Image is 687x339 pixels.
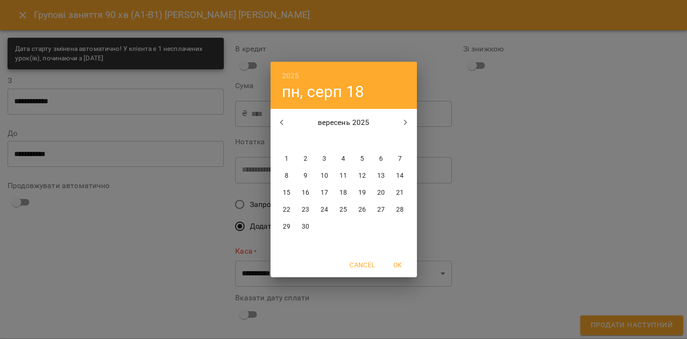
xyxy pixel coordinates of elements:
p: 4 [341,154,345,164]
button: 5 [354,150,371,167]
p: 11 [339,171,347,181]
p: 17 [321,188,328,198]
button: пн, серп 18 [282,82,365,101]
button: 1 [279,150,296,167]
button: 4 [335,150,352,167]
p: 3 [322,154,326,164]
button: 10 [316,167,333,184]
p: 21 [396,188,404,198]
span: пт [354,136,371,146]
span: сб [373,136,390,146]
button: 22 [279,201,296,218]
button: 11 [335,167,352,184]
button: 30 [297,218,314,235]
button: 2025 [282,69,299,83]
p: 16 [302,188,309,198]
p: 25 [339,205,347,215]
button: 21 [392,184,409,201]
button: 19 [354,184,371,201]
button: 3 [316,150,333,167]
p: 20 [377,188,385,198]
button: 6 [373,150,390,167]
span: чт [335,136,352,146]
button: 8 [279,167,296,184]
button: 24 [316,201,333,218]
p: 30 [302,222,309,232]
button: 28 [392,201,409,218]
button: 15 [279,184,296,201]
p: 22 [283,205,290,215]
span: OK [387,259,409,271]
p: 18 [339,188,347,198]
p: 27 [377,205,385,215]
p: 15 [283,188,290,198]
span: Cancel [349,259,375,271]
button: 2 [297,150,314,167]
p: 6 [379,154,383,164]
button: 12 [354,167,371,184]
button: 13 [373,167,390,184]
button: 29 [279,218,296,235]
p: вересень 2025 [293,117,394,128]
p: 28 [396,205,404,215]
p: 14 [396,171,404,181]
button: 23 [297,201,314,218]
p: 9 [304,171,307,181]
p: 2 [304,154,307,164]
button: 27 [373,201,390,218]
p: 1 [285,154,288,164]
p: 13 [377,171,385,181]
button: OK [383,256,413,273]
button: 16 [297,184,314,201]
p: 19 [358,188,366,198]
button: 7 [392,150,409,167]
button: 26 [354,201,371,218]
p: 5 [360,154,364,164]
button: Cancel [346,256,379,273]
button: 17 [316,184,333,201]
button: 14 [392,167,409,184]
button: 18 [335,184,352,201]
p: 10 [321,171,328,181]
p: 26 [358,205,366,215]
button: 20 [373,184,390,201]
p: 8 [285,171,288,181]
p: 12 [358,171,366,181]
p: 29 [283,222,290,232]
p: 24 [321,205,328,215]
span: пн [279,136,296,146]
p: 23 [302,205,309,215]
span: нд [392,136,409,146]
button: 9 [297,167,314,184]
p: 7 [398,154,402,164]
span: ср [316,136,333,146]
span: вт [297,136,314,146]
button: 25 [335,201,352,218]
